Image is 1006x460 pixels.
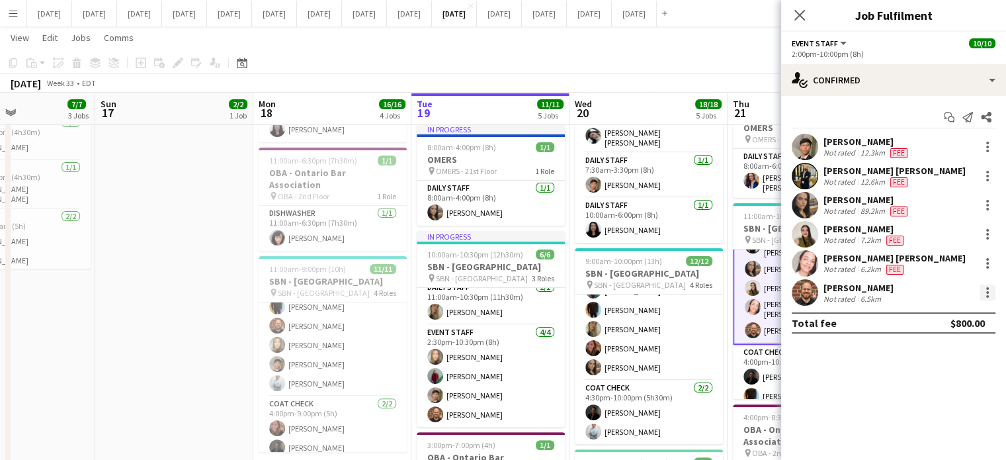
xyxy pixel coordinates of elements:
[823,282,894,294] div: [PERSON_NAME]
[378,156,396,165] span: 1/1
[575,58,723,243] app-job-card: 7:00am-6:00pm (11h)3/3PwC Downtown PwC Downtown - 25th Floor3 RolesDaily Staff1/17:00am-3:00pm (8...
[733,98,749,110] span: Thu
[417,154,565,165] h3: OMERS
[68,111,89,120] div: 3 Jobs
[342,1,387,26] button: [DATE]
[585,256,662,266] span: 9:00am-10:00pm (13h)
[731,105,749,120] span: 21
[733,193,881,345] app-card-role: Event Staff6/62:00pm-10:00pm (8h)[PERSON_NAME][PERSON_NAME] [PERSON_NAME][PERSON_NAME][PERSON_NAM...
[733,122,881,134] h3: OMERS
[823,294,858,304] div: Not rated
[269,264,346,274] span: 11:00am-9:00pm (10h)
[781,64,1006,96] div: Confirmed
[417,98,433,110] span: Tue
[890,177,907,187] span: Fee
[427,250,523,259] span: 10:00am-10:30pm (12h30m)
[72,1,117,26] button: [DATE]
[427,142,496,152] span: 8:00am-4:00pm (8h)
[536,142,554,152] span: 1/1
[5,29,34,46] a: View
[888,177,910,187] div: Crew has different fees then in role
[432,1,477,26] button: [DATE]
[823,235,858,246] div: Not rated
[536,250,554,259] span: 6/6
[823,264,858,275] div: Not rated
[733,222,881,234] h3: SBN - [GEOGRAPHIC_DATA]
[823,252,966,264] div: [PERSON_NAME] [PERSON_NAME]
[259,275,407,287] h3: SBN - [GEOGRAPHIC_DATA]
[733,424,881,447] h3: OBA - Ontario Bar Association
[890,207,907,216] span: Fee
[417,181,565,226] app-card-role: Daily Staff1/18:00am-4:00pm (8h)[PERSON_NAME]
[65,29,96,46] a: Jobs
[575,198,723,243] app-card-role: Daily Staff1/110:00am-6:00pm (8h)[PERSON_NAME]
[374,288,396,298] span: 4 Roles
[752,235,844,245] span: SBN - [GEOGRAPHIC_DATA]
[536,440,554,450] span: 1/1
[99,29,139,46] a: Comms
[532,273,554,283] span: 3 Roles
[733,345,881,409] app-card-role: Coat Check2/24:00pm-10:00pm (6h)[PERSON_NAME][PERSON_NAME]
[27,1,72,26] button: [DATE]
[823,148,858,158] div: Not rated
[823,136,910,148] div: [PERSON_NAME]
[969,38,995,48] span: 10/10
[417,280,565,325] app-card-role: Daily Staff1/111:00am-10:30pm (11h30m)[PERSON_NAME]
[612,1,657,26] button: [DATE]
[477,1,522,26] button: [DATE]
[44,78,77,88] span: Week 33
[11,32,29,44] span: View
[575,98,592,110] span: Wed
[575,104,723,153] app-card-role: Daily Staff1/17:00am-3:00pm (8h)[PERSON_NAME] [PERSON_NAME]
[823,194,910,206] div: [PERSON_NAME]
[162,1,207,26] button: [DATE]
[792,49,995,59] div: 2:00pm-10:00pm (8h)
[67,99,86,109] span: 7/7
[259,98,276,110] span: Mon
[269,156,357,165] span: 11:00am-6:30pm (7h30m)
[104,32,134,44] span: Comms
[823,206,858,216] div: Not rated
[575,267,723,279] h3: SBN - [GEOGRAPHIC_DATA]
[733,203,881,399] app-job-card: 11:00am-10:00pm (11h)10/10SBN - [GEOGRAPHIC_DATA] SBN - [GEOGRAPHIC_DATA]3 RolesEvent Staff6/62:0...
[436,166,497,176] span: OMERS - 21st Floor
[278,191,329,201] span: OBA - 2nd Floor
[11,77,41,90] div: [DATE]
[377,191,396,201] span: 1 Role
[884,264,906,275] div: Crew has different fees then in role
[858,177,888,187] div: 12.6km
[888,206,910,216] div: Crew has different fees then in role
[781,7,1006,24] h3: Job Fulfilment
[884,235,906,246] div: Crew has different fees then in role
[259,228,407,396] app-card-role: [PERSON_NAME] e [PERSON_NAME][PERSON_NAME] [PERSON_NAME][PERSON_NAME][PERSON_NAME][PERSON_NAME][P...
[752,134,813,144] span: OMERS - 21st Floor
[417,124,565,134] div: In progress
[117,1,162,26] button: [DATE]
[297,1,342,26] button: [DATE]
[71,32,91,44] span: Jobs
[858,148,888,158] div: 12.3km
[252,1,297,26] button: [DATE]
[575,248,723,444] div: 9:00am-10:00pm (13h)12/12SBN - [GEOGRAPHIC_DATA] SBN - [GEOGRAPHIC_DATA]4 Roles[PERSON_NAME][PERS...
[436,273,528,283] span: SBN - [GEOGRAPHIC_DATA]
[888,148,910,158] div: Crew has different fees then in role
[417,231,565,242] div: In progress
[37,29,63,46] a: Edit
[538,111,563,120] div: 5 Jobs
[823,177,858,187] div: Not rated
[696,111,721,120] div: 5 Jobs
[733,149,881,198] app-card-role: Daily Staff1/18:00am-6:00pm (10h)[PERSON_NAME] e [PERSON_NAME]
[823,223,906,235] div: [PERSON_NAME]
[886,265,903,275] span: Fee
[259,148,407,251] app-job-card: 11:00am-6:30pm (7h30m)1/1OBA - Ontario Bar Association OBA - 2nd Floor1 RoleDishwasher1/111:00am-...
[573,105,592,120] span: 20
[42,32,58,44] span: Edit
[686,256,712,266] span: 12/12
[230,111,247,120] div: 1 Job
[259,167,407,191] h3: OBA - Ontario Bar Association
[417,231,565,427] app-job-card: In progress10:00am-10:30pm (12h30m)6/6SBN - [GEOGRAPHIC_DATA] SBN - [GEOGRAPHIC_DATA]3 RolesDaily...
[379,99,405,109] span: 16/16
[858,294,884,304] div: 6.5km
